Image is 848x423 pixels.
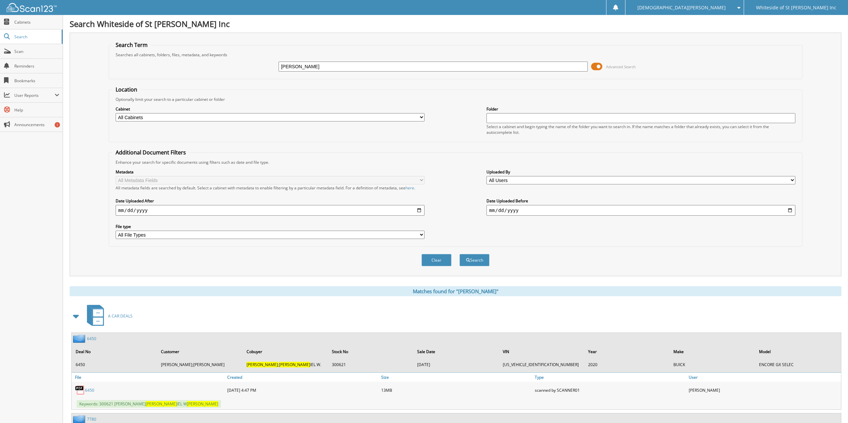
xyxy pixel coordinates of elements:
[606,64,636,69] span: Advanced Search
[72,373,226,382] a: File
[72,345,157,358] th: Deal No
[499,345,584,358] th: VIN
[70,286,841,296] div: Matches found for "[PERSON_NAME]"
[486,124,795,135] div: Select a cabinet and begin typing the name of the folder you want to search in. If the name match...
[585,359,669,370] td: 2020
[112,159,799,165] div: Enhance your search for specific documents using filters such as date and file type.
[112,86,141,93] legend: Location
[414,359,498,370] td: [DATE]
[380,383,533,397] div: 13MB
[116,106,424,112] label: Cabinet
[77,400,221,408] span: Keywords: 300621 [PERSON_NAME] IEL W
[329,345,413,358] th: Stock No
[756,345,840,358] th: Model
[422,254,451,266] button: Clear
[14,107,59,113] span: Help
[87,416,96,422] a: 7780
[687,383,841,397] div: [PERSON_NAME]
[112,52,799,58] div: Searches all cabinets, folders, files, metadata, and keywords
[406,185,414,191] a: here
[756,359,840,370] td: ENCORE GX SELEC
[533,373,687,382] a: Type
[486,106,795,112] label: Folder
[279,362,310,367] span: [PERSON_NAME]
[70,18,841,29] h1: Search Whiteside of St [PERSON_NAME] Inc
[14,34,58,40] span: Search
[85,387,94,393] a: 6450
[226,373,380,382] a: Created
[329,359,413,370] td: 300621
[533,383,687,397] div: scanned by SCANNER01
[247,362,278,367] span: [PERSON_NAME]
[108,313,133,319] span: A CAR DEALS
[116,169,424,175] label: Metadata
[486,169,795,175] label: Uploaded By
[75,385,85,395] img: PDF.png
[14,19,59,25] span: Cabinets
[486,205,795,216] input: end
[226,383,380,397] div: [DATE] 4:47 PM
[7,3,57,12] img: scan123-logo-white.svg
[687,373,841,382] a: User
[158,359,242,370] td: [PERSON_NAME];[PERSON_NAME]
[116,185,424,191] div: All metadata fields are searched by default. Select a cabinet with metadata to enable filtering b...
[83,303,133,329] a: A CAR DEALS
[112,41,151,49] legend: Search Term
[55,122,60,127] div: 1
[637,6,726,10] span: [DEMOGRAPHIC_DATA][PERSON_NAME]
[243,359,328,370] td: ; IEL W.
[112,149,189,156] legend: Additional Document Filters
[146,401,177,407] span: [PERSON_NAME]
[585,345,669,358] th: Year
[756,6,836,10] span: Whiteside of St [PERSON_NAME] Inc
[73,334,87,343] img: folder2.png
[14,122,59,127] span: Announcements
[486,198,795,204] label: Date Uploaded Before
[116,198,424,204] label: Date Uploaded After
[158,345,242,358] th: Customer
[14,78,59,84] span: Bookmarks
[459,254,489,266] button: Search
[87,336,96,341] a: 6450
[499,359,584,370] td: [US_VEHICLE_IDENTIFICATION_NUMBER]
[112,97,799,102] div: Optionally limit your search to a particular cabinet or folder
[72,359,157,370] td: 6450
[116,205,424,216] input: start
[414,345,498,358] th: Sale Date
[187,401,218,407] span: [PERSON_NAME]
[670,345,755,358] th: Make
[14,93,55,98] span: User Reports
[243,345,328,358] th: Cobuyer
[116,224,424,229] label: File type
[670,359,755,370] td: BUICK
[380,373,533,382] a: Size
[14,49,59,54] span: Scan
[14,63,59,69] span: Reminders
